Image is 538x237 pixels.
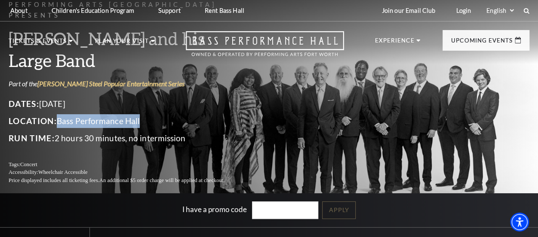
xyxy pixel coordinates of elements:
[9,38,67,49] p: Tickets & Events
[155,31,375,64] a: Open this option
[510,213,529,231] div: Accessibility Menu
[99,177,224,183] span: An additional $5 order charge will be applied at checkout.
[9,176,245,185] p: Price displayed includes all ticketing fees.
[9,79,245,88] p: Part of the
[9,114,245,128] p: Bass Performance Hall
[9,116,57,126] span: Location:
[9,131,245,145] p: 2 hours 30 minutes, no intermission
[9,161,245,169] p: Tags:
[95,38,149,49] p: Plan Your Visit
[10,7,28,14] p: About
[37,79,184,88] a: Irwin Steel Popular Entertainment Series - open in a new tab
[205,7,244,14] p: Rent Bass Hall
[9,99,39,109] span: Dates:
[9,133,55,143] span: Run Time:
[52,7,134,14] p: Children's Education Program
[38,169,87,175] span: Wheelchair Accessible
[451,38,513,48] p: Upcoming Events
[485,6,515,15] select: Select:
[9,168,245,176] p: Accessibility:
[9,97,245,111] p: [DATE]
[158,7,181,14] p: Support
[20,161,37,167] span: Concert
[375,38,415,48] p: Experience
[182,205,247,214] label: I have a promo code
